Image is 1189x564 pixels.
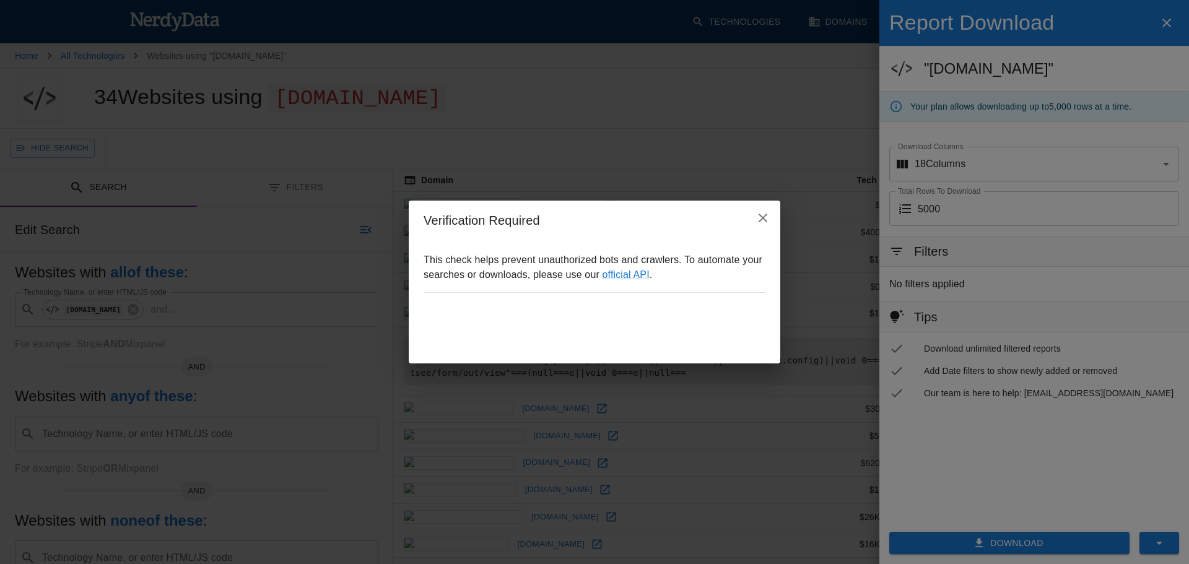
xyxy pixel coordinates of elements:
[424,253,765,282] p: This check helps prevent unauthorized bots and crawlers. To automate your searches or downloads, ...
[424,303,612,351] iframe: reCAPTCHA
[751,206,775,230] button: close
[409,201,780,240] h2: Verification Required
[1127,476,1174,523] iframe: Drift Widget Chat Controller
[603,269,650,280] a: official API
